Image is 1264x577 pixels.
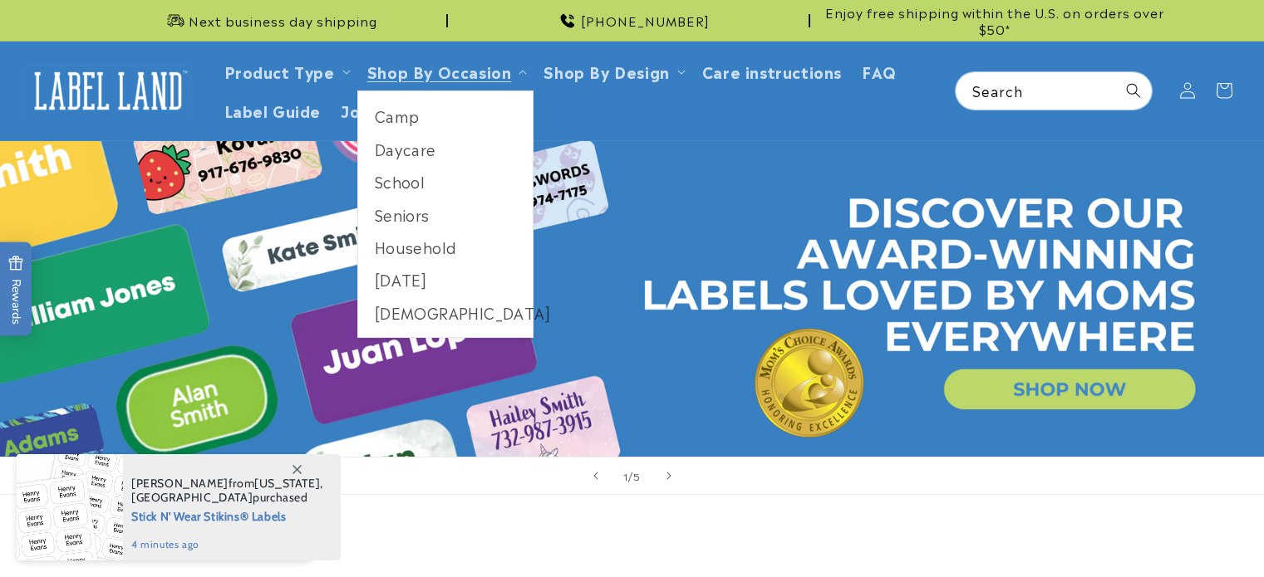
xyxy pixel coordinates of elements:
[852,51,907,90] a: FAQ
[358,296,534,329] a: [DEMOGRAPHIC_DATA]
[623,467,628,484] span: 1
[131,476,229,491] span: [PERSON_NAME]
[224,100,322,120] span: Label Guide
[224,60,335,82] a: Product Type
[92,531,1173,557] h2: Best sellers
[189,12,377,29] span: Next business day shipping
[367,61,512,81] span: Shop By Occasion
[534,51,691,90] summary: Shop By Design
[358,165,534,198] a: School
[19,59,198,123] a: Label Land
[702,61,842,81] span: Care instructions
[817,4,1173,37] span: Enjoy free shipping within the U.S. on orders over $50*
[358,100,534,132] a: Camp
[357,51,534,90] summary: Shop By Occasion
[651,457,687,494] button: Next slide
[358,231,534,263] a: Household
[862,61,897,81] span: FAQ
[543,60,669,82] a: Shop By Design
[581,12,710,29] span: [PHONE_NUMBER]
[358,198,534,231] a: Seniors
[25,65,191,116] img: Label Land
[358,263,534,296] a: [DATE]
[254,476,320,491] span: [US_STATE]
[214,51,357,90] summary: Product Type
[358,133,534,165] a: Daycare
[214,90,332,130] a: Label Guide
[331,90,532,130] a: Join Affiliate Program
[8,255,24,324] span: Rewards
[633,467,641,484] span: 5
[1115,72,1152,109] button: Search
[692,51,852,90] a: Care instructions
[131,477,323,505] span: from , purchased
[578,457,614,494] button: Previous slide
[628,467,633,484] span: /
[341,100,522,120] span: Join Affiliate Program
[131,490,253,505] span: [GEOGRAPHIC_DATA]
